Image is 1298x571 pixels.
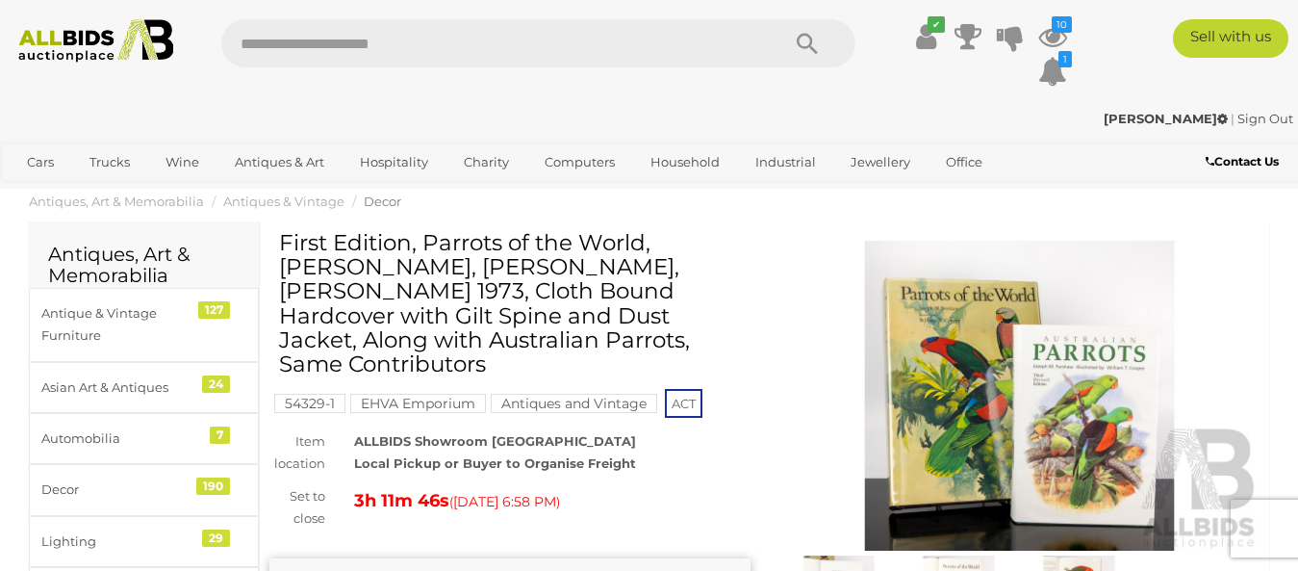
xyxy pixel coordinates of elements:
strong: Local Pickup or Buyer to Organise Freight [354,455,636,471]
strong: ALLBIDS Showroom [GEOGRAPHIC_DATA] [354,433,636,449]
div: Asian Art & Antiques [41,376,200,399]
span: | [1231,111,1234,126]
a: ✔ [911,19,940,54]
span: ACT [665,389,702,418]
a: [PERSON_NAME] [1104,111,1231,126]
a: 1 [1038,54,1067,89]
a: Office [933,146,995,178]
div: 127 [198,301,230,319]
a: Household [638,146,732,178]
a: 54329-1 [274,396,345,411]
div: Item location [255,430,340,476]
div: Automobilia [41,428,200,450]
a: Antiques and Vintage [491,396,657,411]
a: Decor [364,194,401,209]
mark: Antiques and Vintage [491,394,657,413]
a: Computers [532,146,627,178]
a: Antiques & Vintage [223,194,344,209]
a: Sign Out [1237,111,1293,126]
strong: [PERSON_NAME] [1104,111,1228,126]
div: Lighting [41,531,200,553]
strong: 3h 11m 46s [354,490,449,511]
img: First Edition, Parrots of the World, J M Forshaw, William T Cooper, Lansdowne 1973, Cloth Bound H... [779,241,1260,551]
a: Jewellery [838,146,923,178]
a: Sell with us [1173,19,1288,58]
h2: Antiques, Art & Memorabilia [48,244,240,286]
b: Contact Us [1206,154,1279,169]
a: Industrial [743,146,828,178]
button: Search [759,19,855,67]
a: EHVA Emporium [350,396,486,411]
a: Asian Art & Antiques 24 [29,362,259,413]
a: Contact Us [1206,151,1284,172]
div: 24 [202,376,230,393]
a: Cars [14,146,66,178]
div: Decor [41,479,200,501]
i: ✔ [928,16,945,33]
a: Antique & Vintage Furniture 127 [29,288,259,362]
img: Allbids.com.au [10,19,183,63]
a: Trucks [77,146,142,178]
i: 1 [1058,51,1072,67]
div: Antique & Vintage Furniture [41,302,200,348]
mark: 54329-1 [274,394,345,413]
a: Antiques & Art [222,146,337,178]
span: ( ) [449,494,560,509]
a: Hospitality [347,146,441,178]
span: [DATE] 6:58 PM [453,493,556,510]
div: 29 [202,530,230,547]
mark: EHVA Emporium [350,394,486,413]
a: Lighting 29 [29,516,259,567]
h1: First Edition, Parrots of the World, [PERSON_NAME], [PERSON_NAME], [PERSON_NAME] 1973, Cloth Boun... [279,231,746,377]
a: Automobilia 7 [29,413,259,464]
a: Decor 190 [29,464,259,515]
a: Wine [153,146,212,178]
div: Set to close [255,485,340,531]
a: Charity [451,146,522,178]
i: 10 [1052,16,1072,33]
a: Antiques, Art & Memorabilia [29,194,204,209]
a: Sports [14,178,79,210]
div: 190 [196,478,230,495]
a: [GEOGRAPHIC_DATA] [89,178,251,210]
a: 10 [1038,19,1067,54]
div: 7 [210,427,230,444]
